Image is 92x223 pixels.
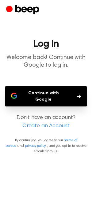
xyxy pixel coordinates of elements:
a: privacy policy [25,144,46,148]
a: Beep [6,4,41,16]
a: Create an Account [6,122,86,130]
p: Welcome back! Continue with Google to log in. [5,54,87,69]
p: Don’t have an account? [5,114,87,130]
button: Continue with Google [5,86,87,106]
h1: Log In [5,39,87,49]
p: By continuing, you agree to our and , and you opt in to receive emails from us. [5,138,87,154]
